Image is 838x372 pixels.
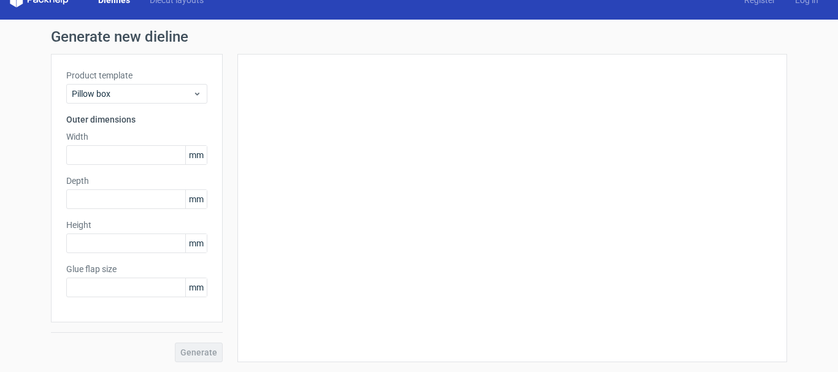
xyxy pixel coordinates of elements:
[66,263,207,275] label: Glue flap size
[185,234,207,252] span: mm
[66,175,207,187] label: Depth
[66,219,207,231] label: Height
[185,278,207,297] span: mm
[66,69,207,82] label: Product template
[72,88,193,100] span: Pillow box
[66,113,207,126] h3: Outer dimensions
[51,29,787,44] h1: Generate new dieline
[66,131,207,143] label: Width
[185,190,207,208] span: mm
[185,146,207,164] span: mm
